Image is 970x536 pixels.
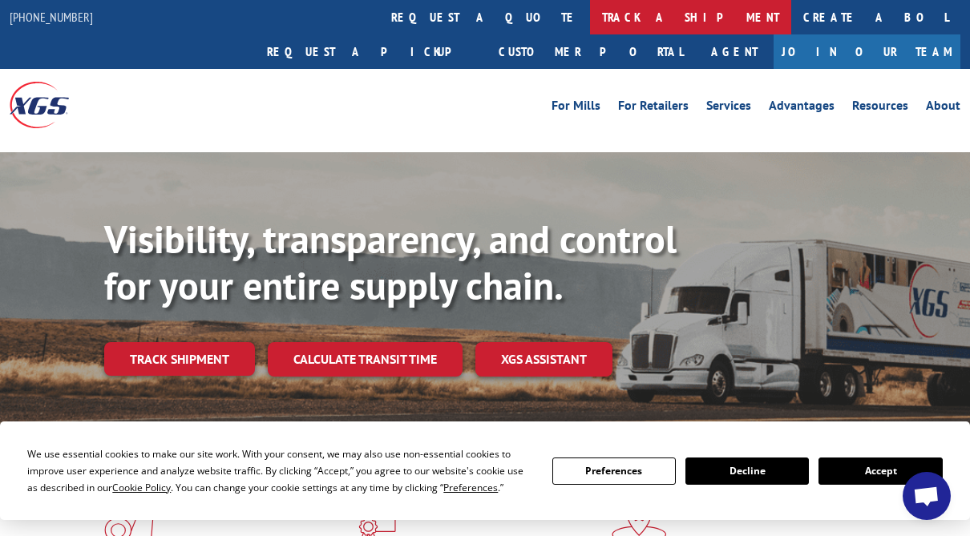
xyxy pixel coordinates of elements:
a: About [926,99,960,117]
div: We use essential cookies to make our site work. With your consent, we may also use non-essential ... [27,445,532,496]
a: Request a pickup [255,34,487,69]
span: Preferences [443,481,498,494]
a: For Retailers [618,99,689,117]
a: Customer Portal [487,34,695,69]
a: Resources [852,99,908,117]
div: Open chat [903,472,951,520]
a: Services [706,99,751,117]
a: Advantages [769,99,835,117]
a: Agent [695,34,774,69]
a: Calculate transit time [268,342,463,377]
a: Track shipment [104,342,255,376]
a: For Mills [552,99,600,117]
a: XGS ASSISTANT [475,342,612,377]
b: Visibility, transparency, and control for your entire supply chain. [104,214,677,310]
a: [PHONE_NUMBER] [10,9,93,25]
a: Join Our Team [774,34,960,69]
span: Cookie Policy [112,481,171,494]
button: Preferences [552,457,676,485]
button: Accept [818,457,942,485]
button: Decline [685,457,809,485]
